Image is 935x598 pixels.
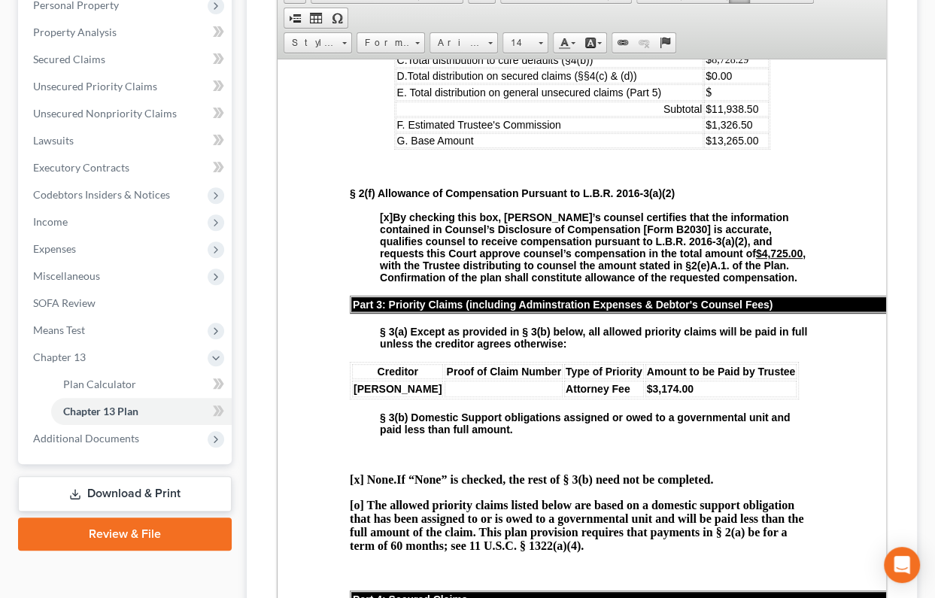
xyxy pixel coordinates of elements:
span: Unsecured Nonpriority Claims [33,107,177,120]
span: Property Analysis [33,26,117,38]
a: Arial [430,32,498,53]
span: D. [120,11,130,23]
span: Lawsuits [33,134,74,147]
a: Link [612,33,633,53]
span: Subtotal [386,44,424,56]
div: Open Intercom Messenger [884,547,920,583]
a: Review & File [18,518,232,551]
strong: [PERSON_NAME] [76,323,164,335]
span: F. Estimated Trustee's Commission [120,59,284,71]
strong: Attorney Fee [288,323,353,335]
span: Additional Documents [33,432,139,445]
a: Text Color [554,33,580,53]
a: Table [305,8,326,28]
span: Unsecured Priority Claims [33,80,157,93]
strong: [x] None. [72,414,119,426]
span: § 2(f) Allowance of Compensation Pursuant to L.B.R. 2016-3(a)(2) [72,128,397,140]
td: $ [427,25,490,41]
span: Format [357,33,410,53]
strong: [x] None. [72,585,117,597]
strong: § 3(b) Domestic Support obligations assigned or owed to a governmental unit and paid less than fu... [102,352,512,376]
span: $13,265.00 [428,75,481,87]
a: Chapter 13 Plan [51,398,232,425]
span: Means Test [33,323,85,336]
span: $0.00 [428,11,454,23]
a: Secured Claims [21,46,232,73]
span: G. Base Amount [120,75,196,87]
span: Expenses [33,242,76,255]
a: Property Analysis [21,19,232,46]
strong: If “None” is checked, the rest of § 3(b) need not be completed. [72,414,436,426]
span: Income [33,215,68,228]
a: Format [357,32,425,53]
span: Plan Calculator [63,378,136,390]
span: By checking this box, [PERSON_NAME]’s counsel certifies that the information contained in Counsel... [102,152,528,224]
a: Unsecured Nonpriority Claims [21,100,232,127]
a: Plan Calculator [51,371,232,398]
span: $1,326.50 [428,59,475,71]
span: If “None” is checked, the rest of § 4(a) need not be completed. [72,585,407,597]
span: Part 4: Secured Claims [75,534,190,546]
strong: Amount to be Paid by Trustee [369,306,518,318]
span: 14 [503,33,533,53]
span: Part 3: Priority Claims (including Adminstration Expenses & Debtor's Counsel Fees) [75,239,495,251]
a: Unlink [633,33,654,53]
span: [x] [102,152,115,164]
a: Unsecured Priority Claims [21,73,232,100]
a: Background Color [580,33,606,53]
a: Lawsuits [21,127,232,154]
strong: Type of Priority [288,306,365,318]
a: Insert Page Break for Printing [284,8,305,28]
a: Insert Special Character [326,8,348,28]
span: E. Total distribution on general unsecured claims (Part 5) [120,27,384,39]
span: SOFA Review [33,296,96,309]
a: SOFA Review [21,290,232,317]
a: Styles [284,32,352,53]
span: $11,938.50 [428,44,481,56]
span: Styles [284,33,337,53]
span: Chapter 13 [33,351,86,363]
span: Arial [430,33,483,53]
strong: Creditor [100,306,141,318]
strong: [o] The allowed priority claims listed below are based on a domestic support obligation that has ... [72,439,526,493]
u: $4,725.00 [478,188,525,200]
a: Anchor [654,33,675,53]
a: Executory Contracts [21,154,232,181]
a: 14 [502,32,548,53]
strong: § 4(a) Secured Claims Receiving No Distribution from the Trustee: [102,561,433,573]
span: Total distribution on secured claims (§§4(c) & (d)) [130,11,360,23]
span: Secured Claims [33,53,105,65]
a: Download & Print [18,476,232,511]
span: Codebtors Insiders & Notices [33,188,170,201]
span: Chapter 13 Plan [63,405,138,417]
span: Executory Contracts [33,161,129,174]
strong: § 3(a) Except as provided in § 3(b) below, all allowed priority claims will be paid in full unles... [102,266,530,290]
strong: $3,174.00 [369,323,416,335]
span: Miscellaneous [33,269,100,282]
strong: Proof of Claim Number [168,306,283,318]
